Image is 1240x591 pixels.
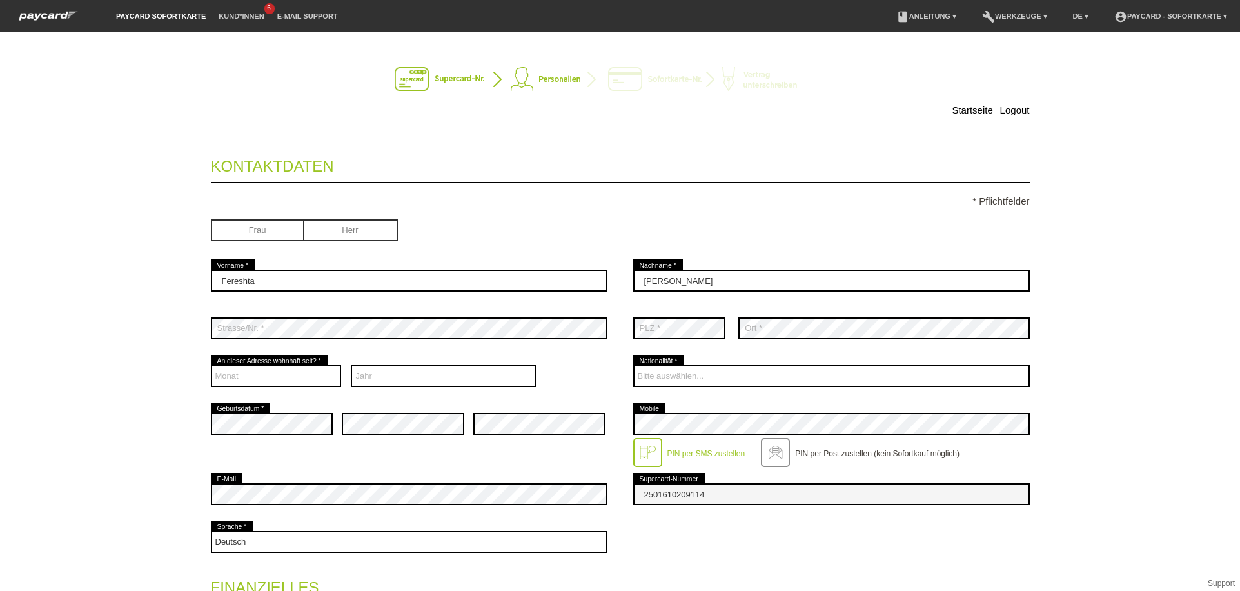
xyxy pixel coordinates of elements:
a: Kund*innen [212,12,270,20]
a: Logout [1000,105,1030,115]
p: * Pflichtfelder [211,195,1030,206]
label: PIN per SMS zustellen [667,449,745,458]
a: E-Mail Support [271,12,344,20]
a: account_circlepaycard - Sofortkarte ▾ [1108,12,1234,20]
span: 6 [264,3,275,14]
a: buildWerkzeuge ▾ [976,12,1054,20]
a: paycard Sofortkarte [13,15,84,25]
a: DE ▾ [1067,12,1095,20]
img: paycard Sofortkarte [13,9,84,23]
a: bookAnleitung ▾ [890,12,963,20]
a: Support [1208,579,1235,588]
label: PIN per Post zustellen (kein Sofortkauf möglich) [795,449,960,458]
a: Startseite [952,105,992,115]
i: book [896,10,909,23]
a: paycard Sofortkarte [110,12,212,20]
i: account_circle [1114,10,1127,23]
img: instantcard-v2-de-2.png [395,67,846,93]
legend: Kontaktdaten [211,145,1030,183]
i: build [982,10,995,23]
